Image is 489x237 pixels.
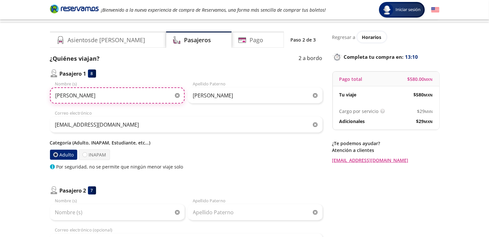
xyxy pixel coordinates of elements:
[424,119,433,124] small: MXN
[50,4,99,14] i: Brand Logo
[101,7,326,13] em: ¡Bienvenido a la nueva experiencia de compra de Reservamos, una forma más sencilla de comprar tus...
[188,204,323,220] input: Apellido Paterno
[50,54,100,63] p: ¿Quiénes viajan?
[339,118,365,125] p: Adicionales
[414,91,433,98] span: $ 580
[291,36,316,43] p: Paso 2 de 3
[88,69,96,78] div: 8
[50,204,185,220] input: Nombre (s)
[250,36,263,44] h4: Pago
[68,36,145,44] h4: Asientos de [PERSON_NAME]
[332,140,439,147] p: ¿Te podemos ayudar?
[88,186,96,194] div: 7
[50,4,99,16] a: Brand Logo
[332,34,356,41] p: Regresar a
[184,36,211,44] h4: Pasajeros
[50,139,323,146] p: Categoría (Adulto, INAPAM, Estudiante, etc...)
[60,70,86,78] p: Pasajero 1
[49,150,77,160] label: Adulto
[56,163,183,170] p: Por seguridad, no se permite que ningún menor viaje solo
[50,117,323,133] input: Correo electrónico
[60,187,86,194] p: Pasajero 2
[299,54,323,63] p: 2 a bordo
[424,93,433,97] small: MXN
[50,87,185,104] input: Nombre (s)
[79,149,110,160] label: INAPAM
[425,109,433,114] small: MXN
[424,77,433,82] small: MXN
[417,108,433,115] span: $ 29
[332,157,439,164] a: [EMAIL_ADDRESS][DOMAIN_NAME]
[332,147,439,154] p: Atención a clientes
[416,118,433,125] span: $ 29
[362,34,382,40] span: Horarios
[431,6,439,14] button: English
[188,87,323,104] input: Apellido Paterno
[332,31,439,43] div: Regresar a ver horarios
[339,91,357,98] p: Tu viaje
[405,53,418,61] span: 13:10
[332,52,439,61] p: Completa tu compra en :
[339,108,379,115] p: Cargo por servicio
[393,6,423,13] span: Iniciar sesión
[408,76,433,82] span: $ 580.00
[339,76,362,82] p: Pago total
